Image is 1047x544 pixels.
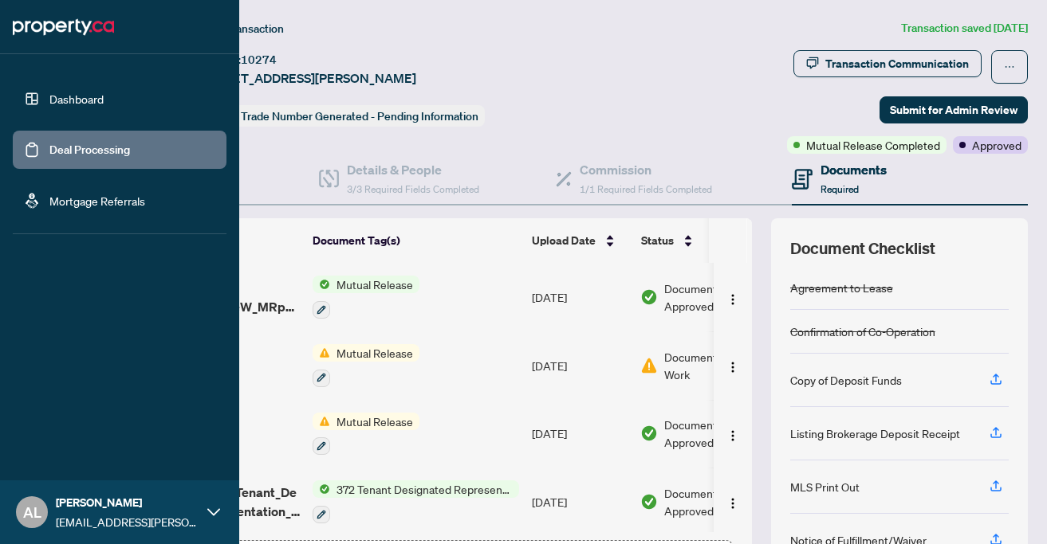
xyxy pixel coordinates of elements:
[313,276,419,319] button: Status IconMutual Release
[726,361,739,374] img: Logo
[726,497,739,510] img: Logo
[313,344,330,362] img: Status Icon
[821,160,887,179] h4: Documents
[49,194,145,208] a: Mortgage Referrals
[532,232,596,249] span: Upload Date
[790,323,935,340] div: Confirmation of Co-Operation
[641,232,674,249] span: Status
[198,68,416,88] span: [STREET_ADDRESS][PERSON_NAME]
[241,109,478,123] span: Trade Number Generated - Pending Information
[825,51,969,76] div: Transaction Communication
[790,237,935,260] span: Document Checklist
[525,468,634,536] td: [DATE]
[983,488,1031,536] button: Open asap
[13,14,114,40] img: logo
[49,92,104,106] a: Dashboard
[806,136,940,154] span: Mutual Release Completed
[525,218,634,263] th: Upload Date
[330,413,419,430] span: Mutual Release
[821,183,859,195] span: Required
[330,480,519,498] span: 372 Tenant Designated Representation Agreement with Company Schedule A
[664,280,763,315] span: Document Approved
[726,429,739,442] img: Logo
[198,105,485,127] div: Status:
[313,344,419,387] button: Status IconMutual Release
[640,425,658,442] img: Document Status
[790,279,893,296] div: Agreement to Lease
[890,97,1017,123] span: Submit for Admin Review
[313,413,419,456] button: Status IconMutual Release
[56,494,199,511] span: [PERSON_NAME]
[330,344,419,362] span: Mutual Release
[790,478,860,495] div: MLS Print Out
[790,425,960,442] div: Listing Brokerage Deposit Receipt
[720,353,746,378] button: Logo
[664,416,763,451] span: Document Approved
[199,22,284,36] span: View Transaction
[635,218,770,263] th: Status
[525,263,634,331] td: [DATE]
[640,357,658,374] img: Document Status
[241,53,277,67] span: 10274
[313,413,330,430] img: Status Icon
[23,501,41,523] span: AL
[347,160,479,179] h4: Details & People
[49,143,130,157] a: Deal Processing
[580,183,712,195] span: 1/1 Required Fields Completed
[525,400,634,468] td: [DATE]
[793,50,982,77] button: Transaction Communication
[330,276,419,293] span: Mutual Release
[313,480,519,523] button: Status Icon372 Tenant Designated Representation Agreement with Company Schedule A
[1004,61,1015,72] span: ellipsis
[720,421,746,446] button: Logo
[525,331,634,400] td: [DATE]
[720,489,746,515] button: Logo
[56,513,199,530] span: [EMAIL_ADDRESS][PERSON_NAME][DOMAIN_NAME]
[720,284,746,310] button: Logo
[313,276,330,293] img: Status Icon
[306,218,525,263] th: Document Tag(s)
[640,288,658,306] img: Document Status
[347,183,479,195] span: 3/3 Required Fields Completed
[313,480,330,498] img: Status Icon
[726,293,739,306] img: Logo
[640,493,658,511] img: Document Status
[880,96,1028,123] button: Submit for Admin Review
[664,484,763,519] span: Document Approved
[972,136,1021,154] span: Approved
[901,19,1028,37] article: Transaction saved [DATE]
[790,371,902,389] div: Copy of Deposit Funds
[580,160,712,179] h4: Commission
[664,348,763,383] span: Document Needs Work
